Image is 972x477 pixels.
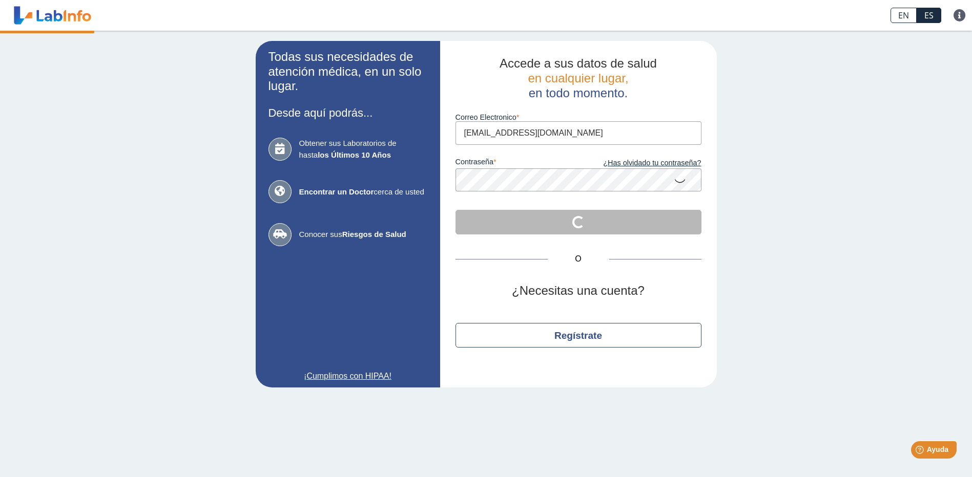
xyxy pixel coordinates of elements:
span: en cualquier lugar, [528,71,628,85]
label: Correo Electronico [456,113,701,121]
span: Accede a sus datos de salud [500,56,657,70]
span: en todo momento. [529,86,628,100]
label: contraseña [456,158,578,169]
b: los Últimos 10 Años [318,150,391,159]
h2: ¿Necesitas una cuenta? [456,284,701,298]
button: Regístrate [456,323,701,348]
b: Encontrar un Doctor [299,187,374,196]
a: EN [891,8,917,23]
h2: Todas sus necesidades de atención médica, en un solo lugar. [268,50,427,94]
a: ¡Cumplimos con HIPAA! [268,370,427,382]
b: Riesgos de Salud [342,230,406,238]
a: ¿Has olvidado tu contraseña? [578,158,701,169]
span: Obtener sus Laboratorios de hasta [299,138,427,161]
a: ES [917,8,941,23]
iframe: Help widget launcher [881,437,961,466]
span: cerca de usted [299,186,427,198]
span: O [548,253,609,265]
span: Conocer sus [299,229,427,241]
h3: Desde aquí podrás... [268,106,427,119]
